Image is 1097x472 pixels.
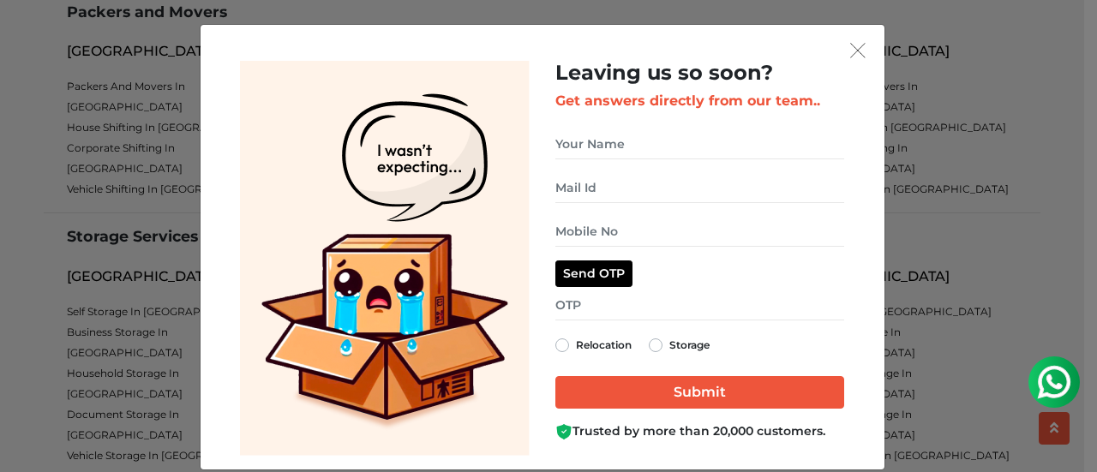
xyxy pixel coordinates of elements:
input: Your Name [555,129,844,159]
img: exit [850,43,866,58]
img: Boxigo Customer Shield [555,423,572,440]
input: Mail Id [555,173,844,203]
div: Trusted by more than 20,000 customers. [555,422,844,440]
h3: Get answers directly from our team.. [555,93,844,109]
input: Submit [555,376,844,409]
input: Mobile No [555,217,844,247]
button: Send OTP [555,260,632,287]
img: Lead Welcome Image [240,61,530,456]
h2: Leaving us so soon? [555,61,844,86]
label: Storage [669,335,710,355]
img: whatsapp-icon.svg [17,17,51,51]
label: Relocation [576,335,632,355]
input: OTP [555,290,844,320]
